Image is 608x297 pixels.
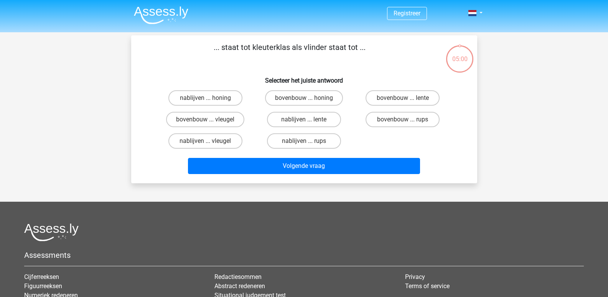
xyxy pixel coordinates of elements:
[445,45,474,64] div: 05:00
[405,273,425,280] a: Privacy
[267,133,341,149] label: nablijven ... rups
[265,90,343,106] label: bovenbouw ... honing
[366,112,440,127] label: bovenbouw ... rups
[394,10,420,17] a: Registreer
[24,282,62,290] a: Figuurreeksen
[166,112,244,127] label: bovenbouw ... vleugel
[24,273,59,280] a: Cijferreeksen
[134,6,188,24] img: Assessly
[405,282,450,290] a: Terms of service
[168,90,242,106] label: nablijven ... honing
[143,71,465,84] h6: Selecteer het juiste antwoord
[214,273,262,280] a: Redactiesommen
[366,90,440,106] label: bovenbouw ... lente
[188,158,420,174] button: Volgende vraag
[214,282,265,290] a: Abstract redeneren
[24,251,584,260] h5: Assessments
[168,133,242,149] label: nablijven ... vleugel
[143,41,436,65] p: ... staat tot kleuterklas als vlinder staat tot ...
[24,223,79,241] img: Assessly logo
[267,112,341,127] label: nablijven ... lente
